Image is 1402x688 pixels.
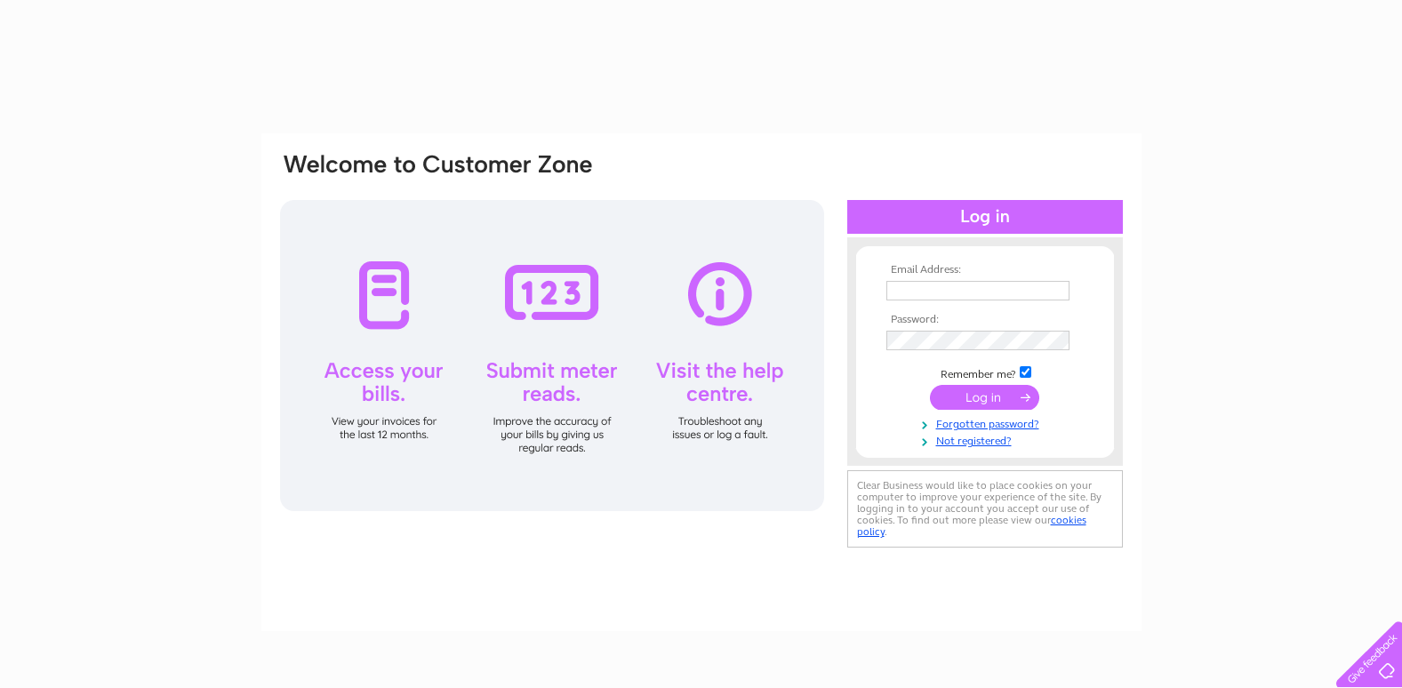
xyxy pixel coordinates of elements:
div: Clear Business would like to place cookies on your computer to improve your experience of the sit... [847,470,1123,548]
th: Password: [882,314,1088,326]
th: Email Address: [882,264,1088,276]
a: Forgotten password? [886,414,1088,431]
input: Submit [930,385,1039,410]
td: Remember me? [882,364,1088,381]
a: cookies policy [857,514,1086,538]
a: Not registered? [886,431,1088,448]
